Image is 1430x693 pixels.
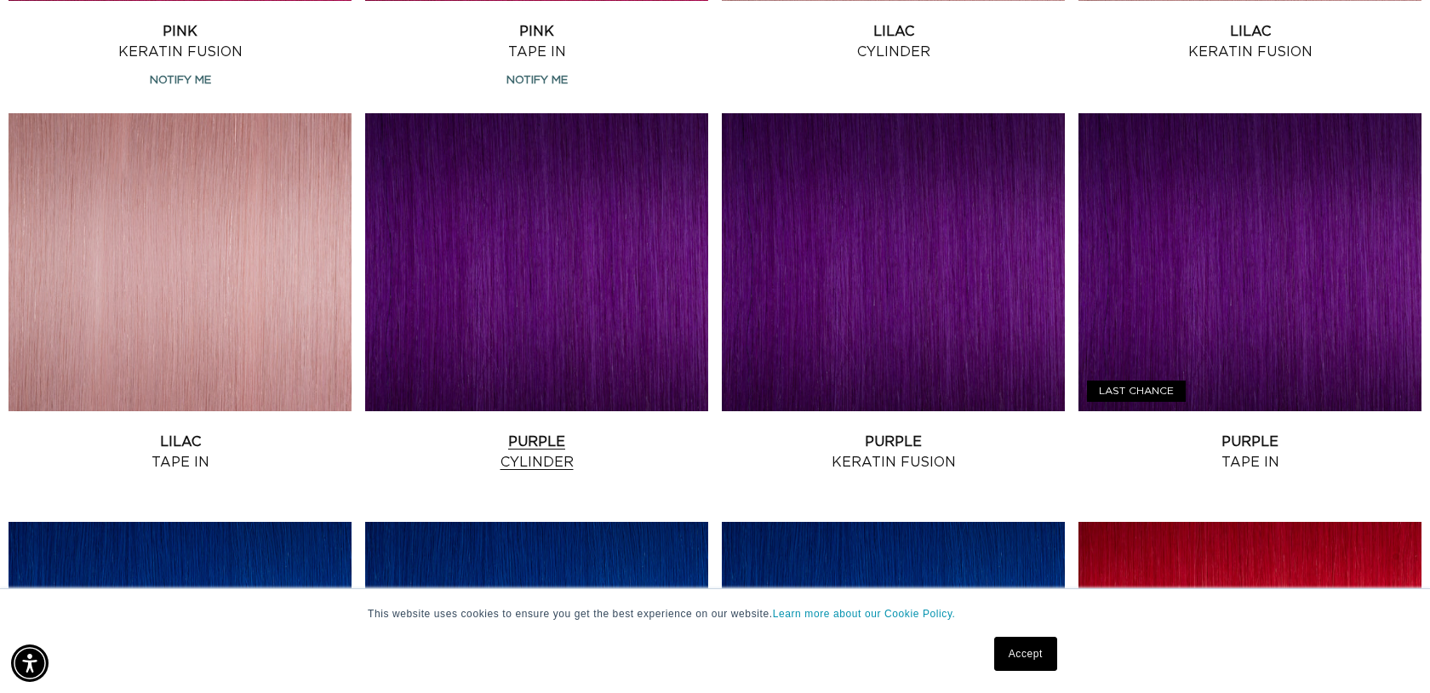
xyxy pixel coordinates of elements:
[722,432,1065,472] a: Purple Keratin Fusion
[1078,432,1421,472] a: Purple Tape In
[1345,611,1430,693] iframe: Chat Widget
[1078,21,1421,62] a: Lilac Keratin Fusion
[994,637,1057,671] a: Accept
[368,606,1062,621] p: This website uses cookies to ensure you get the best experience on our website.
[365,432,708,472] a: Purple Cylinder
[9,21,352,62] a: Pink Keratin Fusion
[9,432,352,472] a: Lilac Tape In
[11,644,49,682] div: Accessibility Menu
[365,21,708,62] a: Pink Tape In
[773,608,956,620] a: Learn more about our Cookie Policy.
[722,21,1065,62] a: Lilac Cylinder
